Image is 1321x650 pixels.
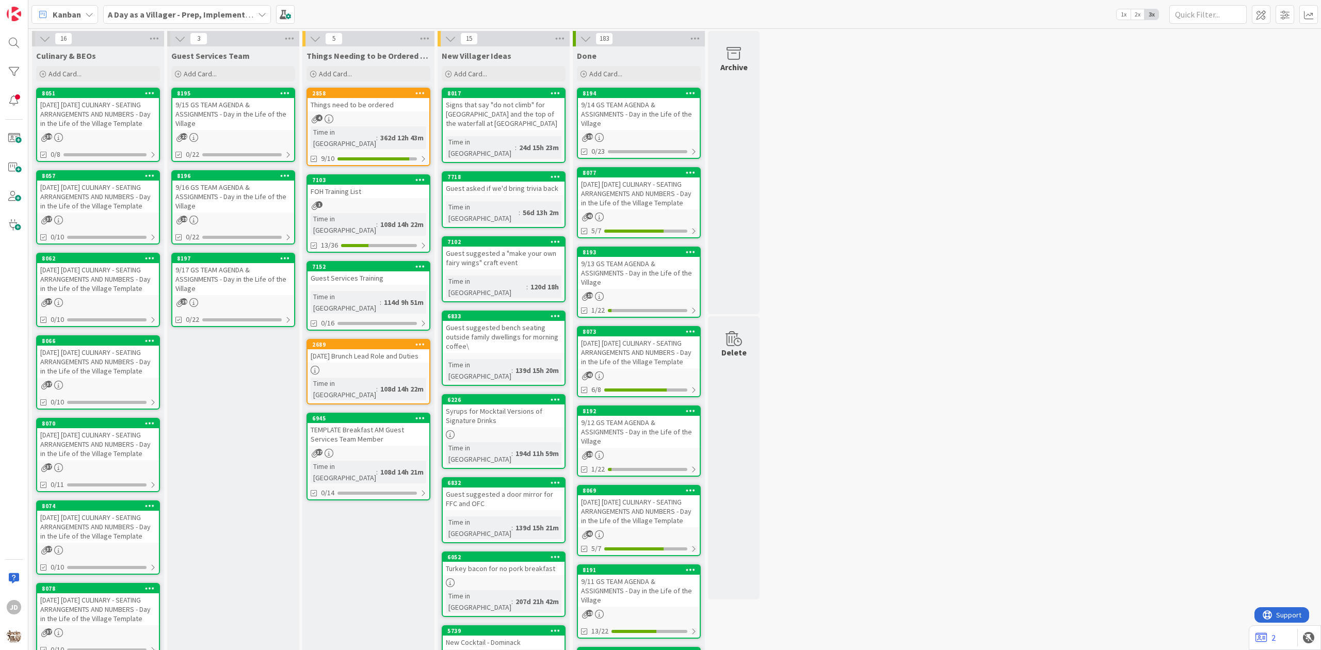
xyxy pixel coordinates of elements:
[172,171,294,213] div: 81969/16 GS TEAM AGENDA & ASSIGNMENTS - Day in the Life of the Village
[37,593,159,625] div: [DATE] [DATE] CULINARY - SEATING ARRANGEMENTS AND NUMBERS - Day in the Life of the Village Template
[37,89,159,98] div: 8051
[578,177,700,209] div: [DATE] [DATE] CULINARY - SEATING ARRANGEMENTS AND NUMBERS - Day in the Life of the Village Template
[172,254,294,263] div: 8197
[515,142,517,153] span: :
[308,175,429,185] div: 7103
[443,172,565,182] div: 7718
[45,381,52,387] span: 37
[376,466,378,478] span: :
[311,213,376,236] div: Time in [GEOGRAPHIC_DATA]
[511,522,513,533] span: :
[443,89,565,98] div: 8017
[45,628,52,635] span: 37
[443,98,565,130] div: Signs that say "do not climb" for [GEOGRAPHIC_DATA] and the top of the waterfall at [GEOGRAPHIC_D...
[578,407,700,448] div: 81929/12 GS TEAM AGENDA & ASSIGNMENTS - Day in the Life of the Village
[171,88,295,162] a: 81959/15 GS TEAM AGENDA & ASSIGNMENTS - Day in the Life of the Village0/22
[443,172,565,195] div: 7718Guest asked if we'd bring trivia back
[578,168,700,209] div: 8077[DATE] [DATE] CULINARY - SEATING ARRANGEMENTS AND NUMBERS - Day in the Life of the Village Te...
[42,585,159,592] div: 8078
[37,254,159,263] div: 8062
[443,395,565,427] div: 6226Syrups for Mocktail Versions of Signature Drinks
[321,240,338,251] span: 13/36
[7,600,21,614] div: JD
[37,336,159,378] div: 8066[DATE] [DATE] CULINARY - SEATING ARRANGEMENTS AND NUMBERS - Day in the Life of the Village Te...
[447,396,565,403] div: 6226
[513,522,561,533] div: 139d 15h 21m
[37,584,159,593] div: 8078
[591,146,605,157] span: 0/23
[37,98,159,130] div: [DATE] [DATE] CULINARY - SEATING ARRANGEMENTS AND NUMBERS - Day in the Life of the Village Template
[312,176,429,184] div: 7103
[591,225,601,236] span: 5/7
[446,516,511,539] div: Time in [GEOGRAPHIC_DATA]
[578,486,700,495] div: 8069
[443,562,565,575] div: Turkey bacon for no pork breakfast
[591,305,605,316] span: 1/22
[1131,9,1145,20] span: 2x
[311,461,376,483] div: Time in [GEOGRAPHIC_DATA]
[307,174,430,253] a: 7103FOH Training ListTime in [GEOGRAPHIC_DATA]:108d 14h 22m13/36
[447,90,565,97] div: 8017
[577,564,701,639] a: 81919/11 GS TEAM AGENDA & ASSIGNMENTS - Day in the Life of the Village13/22
[308,98,429,111] div: Things need to be ordered
[37,181,159,213] div: [DATE] [DATE] CULINARY - SEATING ARRANGEMENTS AND NUMBERS - Day in the Life of the Village Template
[325,32,343,45] span: 5
[172,89,294,98] div: 8195
[577,88,701,159] a: 81949/14 GS TEAM AGENDA & ASSIGNMENTS - Day in the Life of the Village0/23
[447,238,565,246] div: 7102
[721,346,747,359] div: Delete
[312,90,429,97] div: 2858
[578,565,700,607] div: 81919/11 GS TEAM AGENDA & ASSIGNMENTS - Day in the Life of the Village
[376,383,378,395] span: :
[442,88,566,163] a: 8017Signs that say "do not climb" for [GEOGRAPHIC_DATA] and the top of the waterfall at [GEOGRAPH...
[171,51,250,61] span: Guest Services Team
[578,416,700,448] div: 9/12 GS TEAM AGENDA & ASSIGNMENTS - Day in the Life of the Village
[36,170,160,245] a: 8057[DATE] [DATE] CULINARY - SEATING ARRANGEMENTS AND NUMBERS - Day in the Life of the Village Te...
[446,359,511,382] div: Time in [GEOGRAPHIC_DATA]
[42,172,159,180] div: 8057
[307,413,430,500] a: 6945TEMPLATE Breakfast AM Guest Services Team MemberTime in [GEOGRAPHIC_DATA]:108d 14h 21m0/14
[172,89,294,130] div: 81959/15 GS TEAM AGENDA & ASSIGNMENTS - Day in the Life of the Village
[589,69,622,78] span: Add Card...
[720,61,748,73] div: Archive
[308,423,429,446] div: TEMPLATE Breakfast AM Guest Services Team Member
[513,365,561,376] div: 139d 15h 20m
[443,247,565,269] div: Guest suggested a "make your own fairy wings" craft event
[577,326,701,397] a: 8073[DATE] [DATE] CULINARY - SEATING ARRANGEMENTS AND NUMBERS - Day in the Life of the Village Te...
[378,132,426,143] div: 362d 12h 43m
[308,349,429,363] div: [DATE] Brunch Lead Role and Duties
[190,32,207,45] span: 3
[45,216,52,222] span: 37
[42,255,159,262] div: 8062
[443,553,565,562] div: 6052
[177,172,294,180] div: 8196
[36,335,160,410] a: 8066[DATE] [DATE] CULINARY - SEATING ARRANGEMENTS AND NUMBERS - Day in the Life of the Village Te...
[49,69,82,78] span: Add Card...
[443,312,565,321] div: 6833
[7,629,21,643] img: avatar
[591,626,608,637] span: 13/22
[447,554,565,561] div: 6052
[1145,9,1158,20] span: 3x
[578,168,700,177] div: 8077
[51,397,64,408] span: 0/10
[442,171,566,228] a: 7718Guest asked if we'd bring trivia backTime in [GEOGRAPHIC_DATA]:56d 13h 2m
[443,553,565,575] div: 6052Turkey bacon for no pork breakfast
[36,88,160,162] a: 8051[DATE] [DATE] CULINARY - SEATING ARRANGEMENTS AND NUMBERS - Day in the Life of the Village Te...
[36,418,160,492] a: 8070[DATE] [DATE] CULINARY - SEATING ARRANGEMENTS AND NUMBERS - Day in the Life of the Village Te...
[583,566,700,574] div: 8191
[172,171,294,181] div: 8196
[7,7,21,21] img: Visit kanbanzone.com
[443,237,565,269] div: 7102Guest suggested a "make your own fairy wings" craft event
[578,89,700,98] div: 8194
[37,263,159,295] div: [DATE] [DATE] CULINARY - SEATING ARRANGEMENTS AND NUMBERS - Day in the Life of the Village Template
[37,501,159,511] div: 8074
[442,311,566,386] a: 6833Guest suggested bench seating outside family dwellings for morning coffee\Time in [GEOGRAPHIC...
[42,90,159,97] div: 8051
[442,51,511,61] span: New Villager Ideas
[443,488,565,510] div: Guest suggested a door mirror for FFC and OFC
[442,477,566,543] a: 6832Guest suggested a door mirror for FFC and OFCTime in [GEOGRAPHIC_DATA]:139d 15h 21m
[446,590,511,613] div: Time in [GEOGRAPHIC_DATA]
[583,487,700,494] div: 8069
[528,281,561,293] div: 120d 18h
